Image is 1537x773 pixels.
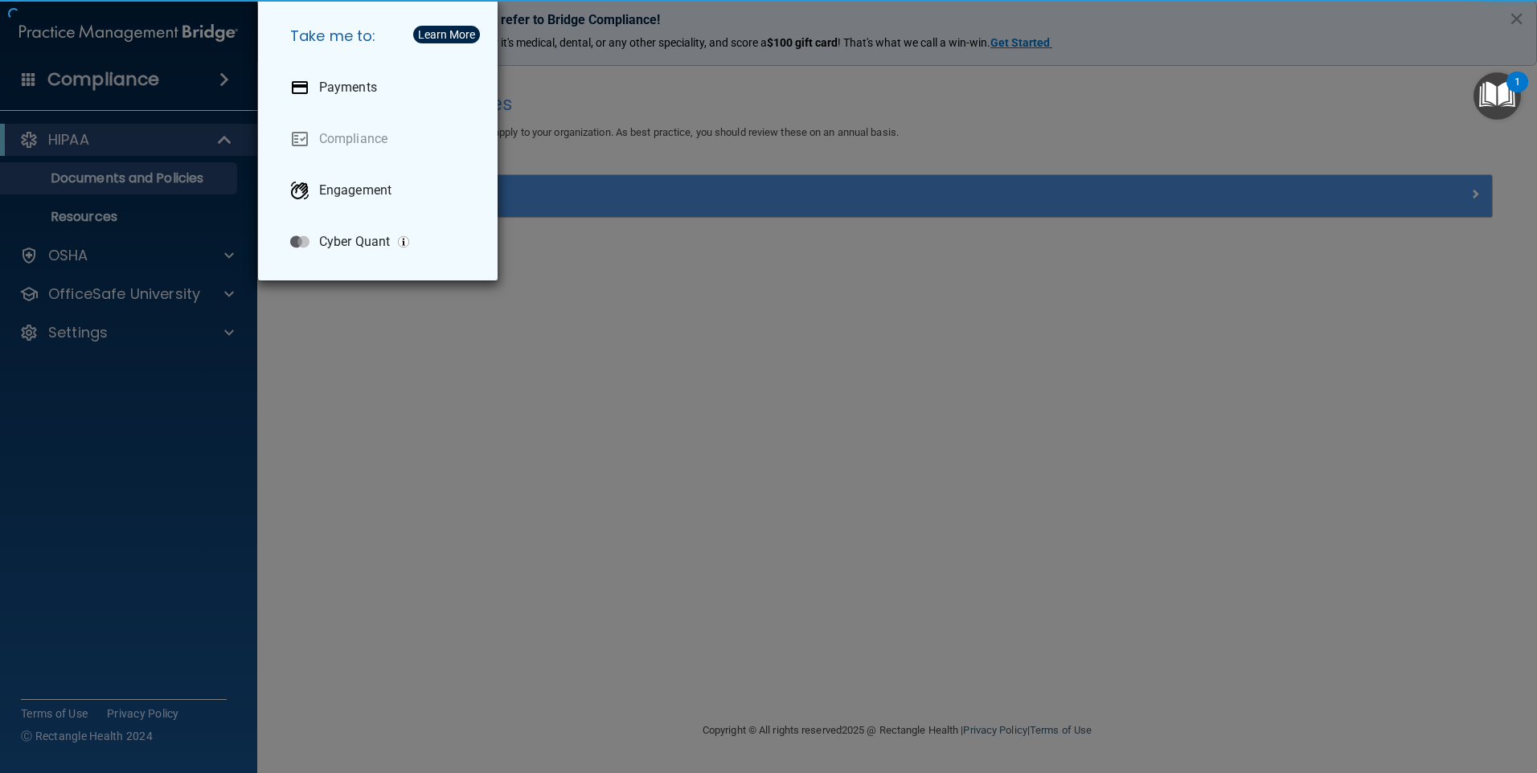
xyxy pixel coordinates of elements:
a: Compliance [277,117,485,162]
p: Engagement [319,182,391,198]
p: Cyber Quant [319,234,390,250]
a: Engagement [277,168,485,213]
a: Cyber Quant [277,219,485,264]
p: Payments [319,80,377,96]
button: Learn More [413,26,480,43]
h5: Take me to: [277,14,485,59]
button: Open Resource Center, 1 new notification [1473,72,1521,120]
a: Payments [277,65,485,110]
div: 1 [1514,82,1520,103]
iframe: Drift Widget Chat Controller [1259,659,1518,723]
div: Learn More [418,29,475,40]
